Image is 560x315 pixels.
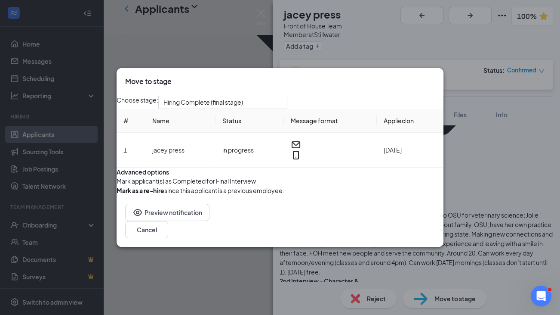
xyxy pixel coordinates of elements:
[125,204,209,221] button: EyePreview notification
[145,133,215,168] td: jacey press
[284,109,377,133] th: Message format
[215,109,284,133] th: Status
[132,207,143,218] svg: Eye
[291,140,301,150] svg: Email
[117,109,145,133] th: #
[117,168,443,176] div: Advanced options
[145,109,215,133] th: Name
[531,286,551,306] iframe: Intercom live chat
[377,109,443,133] th: Applied on
[163,96,243,109] span: Hiring Complete (final stage)
[377,133,443,168] td: [DATE]
[125,221,168,238] button: Cancel
[117,176,256,186] span: Mark applicant(s) as Completed for Final Interview
[125,77,172,86] h3: Move to stage
[291,150,301,160] svg: MobileSms
[123,146,127,154] span: 1
[117,186,284,195] div: since this applicant is a previous employee.
[117,95,158,109] span: Choose stage:
[215,133,284,168] td: in progress
[117,187,164,194] b: Mark as a re-hire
